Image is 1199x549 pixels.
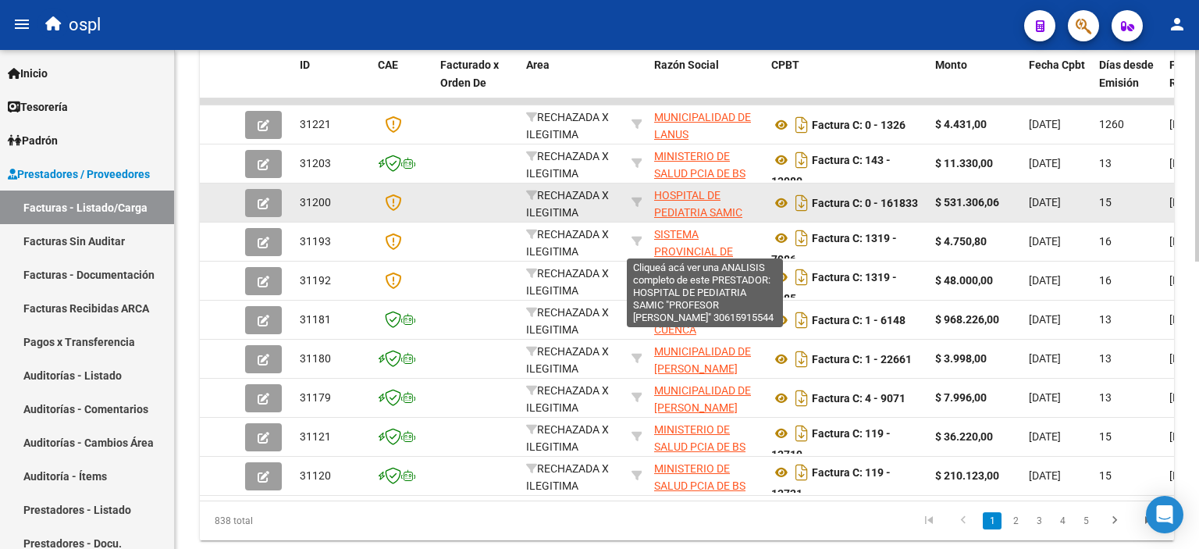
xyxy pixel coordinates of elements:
a: 5 [1076,512,1095,529]
div: 30691822849 [654,226,759,258]
span: 13 [1099,313,1112,326]
i: Descargar documento [792,191,812,216]
i: Descargar documento [792,386,812,411]
li: page 5 [1074,508,1098,534]
div: 838 total [200,501,392,540]
div: 30615915544 [654,187,759,219]
span: 13 [1099,157,1112,169]
strong: Factura C: 1319 - 7985 [771,271,897,305]
span: [DATE] [1029,313,1061,326]
a: 2 [1006,512,1025,529]
span: [DATE] [1029,430,1061,443]
datatable-header-cell: CPBT [765,48,929,117]
span: [DATE] [1029,235,1061,248]
span: 31221 [300,118,331,130]
span: MUNICIPALIDAD DE [PERSON_NAME] [654,384,751,415]
i: Descargar documento [792,460,812,485]
span: ID [300,59,310,71]
span: Facturado x Orden De [440,59,499,89]
a: go to first page [914,512,944,529]
span: 31193 [300,235,331,248]
a: 1 [983,512,1002,529]
span: MINISTERIO DE SALUD PCIA DE BS AS O. P. [654,150,745,198]
span: [DATE] [1029,469,1061,482]
span: 31121 [300,430,331,443]
i: Descargar documento [792,308,812,333]
span: Prestadores / Proveedores [8,166,150,183]
strong: Factura C: 119 - 13721 [771,466,891,500]
span: 15 [1099,196,1112,209]
strong: $ 3.998,00 [935,352,987,365]
span: [DATE] [1029,391,1061,404]
i: Descargar documento [792,112,812,137]
span: RECHAZADA X ILEGITIMA [526,345,609,376]
strong: $ 531.306,06 [935,196,999,209]
strong: Factura C: 119 - 13719 [771,427,891,461]
mat-icon: menu [12,15,31,34]
a: go to previous page [948,512,978,529]
span: 31181 [300,313,331,326]
div: 30999001005 [654,109,759,141]
span: Padrón [8,132,58,149]
span: Tesorería [8,98,68,116]
span: RECHAZADA X ILEGITIMA [526,462,609,493]
strong: $ 36.220,00 [935,430,993,443]
div: 30715080156 [654,304,759,337]
strong: $ 4.431,00 [935,118,987,130]
span: [DATE] [1029,352,1061,365]
span: RECHAZADA X ILEGITIMA [526,228,609,258]
datatable-header-cell: Monto [929,48,1023,117]
a: 3 [1030,512,1048,529]
span: RECHAZADA X ILEGITIMA [526,384,609,415]
strong: Factura C: 0 - 1326 [812,119,905,131]
i: Descargar documento [792,265,812,290]
a: go to last page [1134,512,1164,529]
a: go to next page [1100,512,1130,529]
div: 30681618089 [654,382,759,415]
i: Descargar documento [792,347,812,372]
span: MUNICIPALIDAD DE LANUS [654,111,751,141]
span: 31120 [300,469,331,482]
datatable-header-cell: Días desde Emisión [1093,48,1163,117]
div: 30681618089 [654,343,759,376]
span: MINISTERIO DE SALUD PCIA DE BS AS O. P. [654,462,745,511]
i: Descargar documento [792,226,812,251]
span: 31203 [300,157,331,169]
div: Open Intercom Messenger [1146,496,1183,533]
span: HOSPITAL DE PEDIATRIA SAMIC "PROFESOR [PERSON_NAME]" [654,189,742,255]
span: 1260 [1099,118,1124,130]
strong: Factura C: 4 - 9071 [812,392,905,405]
span: 15 [1099,469,1112,482]
datatable-header-cell: Facturado x Orden De [434,48,520,117]
span: Razón Social [654,59,719,71]
span: RECHAZADA X ILEGITIMA [526,111,609,141]
span: MINISTERIO DE SALUD PCIA DE BS AS O. P. [654,423,745,472]
span: ospl [69,8,101,42]
span: Area [526,59,550,71]
span: Inicio [8,65,48,82]
span: CAE [378,59,398,71]
strong: Factura C: 143 - 13980 [771,154,891,187]
span: Monto [935,59,967,71]
strong: $ 4.750,80 [935,235,987,248]
strong: Factura C: 0 - 161833 [812,197,918,209]
li: page 1 [980,508,1004,534]
datatable-header-cell: Area [520,48,625,117]
li: page 2 [1004,508,1027,534]
span: RECHAZADA X ILEGITIMA [526,423,609,454]
li: page 4 [1051,508,1074,534]
li: page 3 [1027,508,1051,534]
span: 13 [1099,391,1112,404]
span: 31180 [300,352,331,365]
strong: Factura C: 1319 - 7986 [771,232,897,266]
div: 30626983398 [654,460,759,493]
span: [DATE] [1029,274,1061,287]
span: 16 [1099,235,1112,248]
strong: Factura C: 1 - 6148 [812,314,905,326]
span: [DATE] [1029,118,1061,130]
i: Descargar documento [792,148,812,173]
span: 31179 [300,391,331,404]
span: Días desde Emisión [1099,59,1154,89]
span: Fecha Cpbt [1029,59,1085,71]
strong: Factura C: 1 - 22661 [812,353,912,365]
